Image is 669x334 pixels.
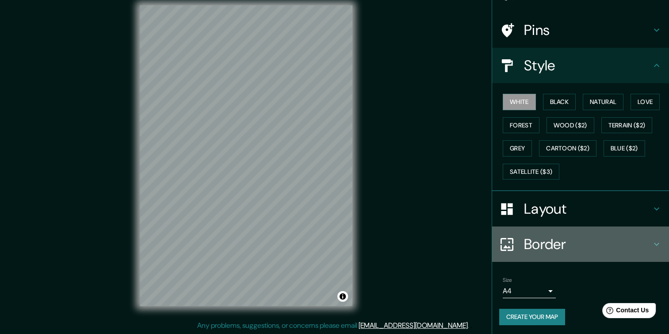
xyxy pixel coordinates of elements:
button: Forest [503,117,539,134]
div: Layout [492,191,669,227]
h4: Style [524,57,651,74]
button: Grey [503,140,532,157]
button: Create your map [499,309,565,325]
button: Wood ($2) [547,117,594,134]
button: White [503,94,536,110]
div: A4 [503,284,556,298]
iframe: Help widget launcher [590,299,659,324]
button: Blue ($2) [604,140,645,157]
h4: Pins [524,21,651,39]
div: . [470,320,472,331]
h4: Layout [524,200,651,218]
button: Terrain ($2) [601,117,653,134]
p: Any problems, suggestions, or concerns please email . [197,320,469,331]
canvas: Map [140,5,352,306]
div: Border [492,227,669,262]
div: Pins [492,12,669,48]
h4: Border [524,235,651,253]
button: Black [543,94,576,110]
button: Cartoon ($2) [539,140,596,157]
button: Natural [583,94,623,110]
a: [EMAIL_ADDRESS][DOMAIN_NAME] [359,321,468,330]
button: Satellite ($3) [503,164,559,180]
button: Love [631,94,660,110]
div: . [469,320,470,331]
label: Size [503,276,512,284]
button: Toggle attribution [337,291,348,302]
div: Style [492,48,669,83]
